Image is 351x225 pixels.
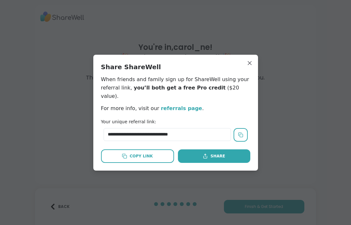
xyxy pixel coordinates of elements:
div: Copy Link [122,153,153,159]
button: Share [178,149,250,163]
div: Share [203,153,225,159]
button: Copy Link [101,149,174,163]
span: you’ll both get a free Pro credit [134,85,226,91]
h2: Share ShareWell [101,62,250,71]
label: Your unique referral link: [101,119,156,124]
p: When friends and family sign up for ShareWell using your referral link, ($20 value). [101,75,250,100]
p: For more info, visit our . [101,104,250,113]
a: referrals page [161,105,202,111]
